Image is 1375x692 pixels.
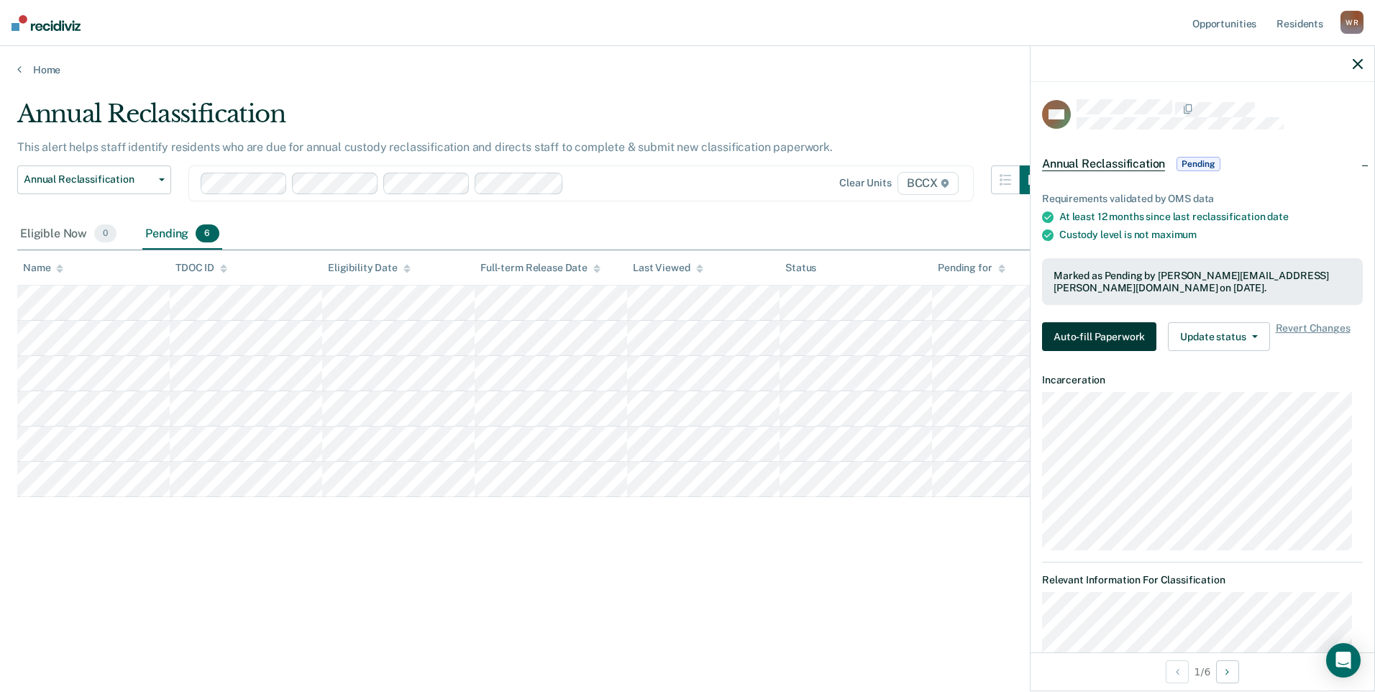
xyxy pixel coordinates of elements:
p: This alert helps staff identify residents who are due for annual custody reclassification and dir... [17,140,833,154]
span: BCCX [897,172,959,195]
div: TDOC ID [175,262,227,274]
div: Pending [142,219,221,250]
div: Clear units [839,177,892,189]
dt: Relevant Information For Classification [1042,574,1363,586]
div: Pending for [938,262,1005,274]
div: Annual ReclassificationPending [1031,141,1374,187]
div: Full-term Release Date [480,262,600,274]
div: Marked as Pending by [PERSON_NAME][EMAIL_ADDRESS][PERSON_NAME][DOMAIN_NAME] on [DATE]. [1054,270,1351,294]
div: Name [23,262,63,274]
div: Requirements validated by OMS data [1042,193,1363,205]
img: Recidiviz [12,15,81,31]
span: Revert Changes [1276,322,1351,351]
div: Last Viewed [633,262,703,274]
a: Home [17,63,1358,76]
span: maximum [1151,229,1197,240]
div: 1 / 6 [1031,652,1374,691]
span: Annual Reclassification [1042,157,1165,171]
div: Eligibility Date [328,262,411,274]
span: Annual Reclassification [24,173,153,186]
button: Previous Opportunity [1166,660,1189,683]
div: Eligible Now [17,219,119,250]
button: Next Opportunity [1216,660,1239,683]
span: 0 [94,224,117,243]
span: date [1267,211,1288,222]
span: Pending [1177,157,1220,171]
div: At least 12 months since last reclassification [1059,211,1363,223]
dt: Incarceration [1042,374,1363,386]
button: Auto-fill Paperwork [1042,322,1156,351]
a: Navigate to form link [1042,322,1162,351]
div: W R [1340,11,1363,34]
span: 6 [196,224,219,243]
div: Custody level is not [1059,229,1363,241]
div: Status [785,262,816,274]
div: Annual Reclassification [17,99,1049,140]
div: Open Intercom Messenger [1326,643,1361,678]
button: Update status [1168,322,1269,351]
